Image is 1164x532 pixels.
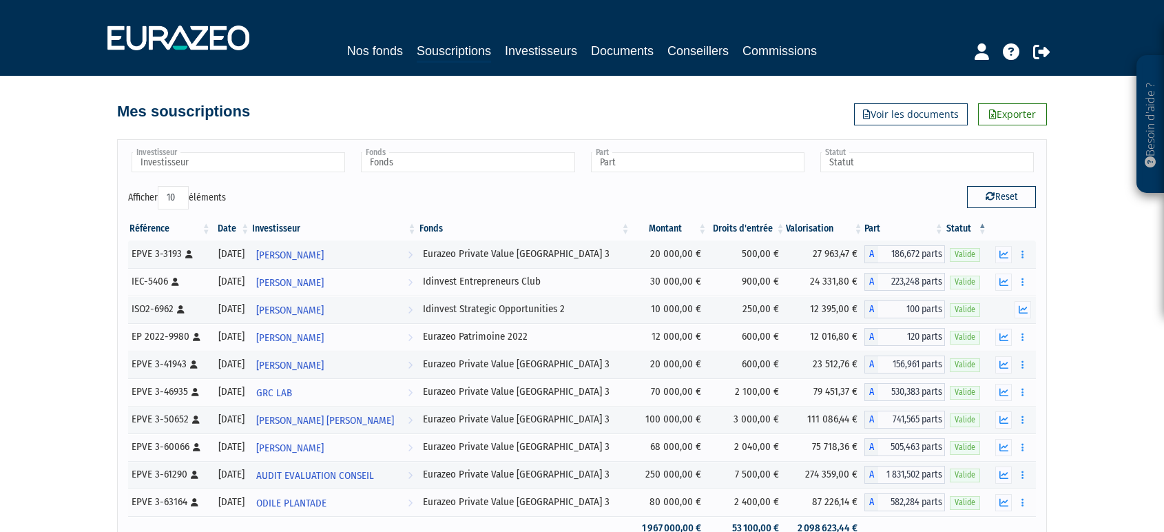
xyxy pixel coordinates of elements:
i: Voir l'investisseur [408,463,413,489]
td: 79 451,37 € [786,378,864,406]
span: [PERSON_NAME] [256,243,324,268]
span: A [864,328,878,346]
span: [PERSON_NAME] [256,353,324,378]
i: Voir l'investisseur [408,353,413,378]
span: GRC LAB [256,380,292,406]
div: A - Eurazeo Private Value Europe 3 [864,356,945,374]
span: 100 parts [878,300,945,318]
div: EPVE 3-41943 [132,357,207,371]
i: [Français] Personne physique [193,443,200,451]
div: Eurazeo Private Value [GEOGRAPHIC_DATA] 3 [423,357,627,371]
div: EPVE 3-61290 [132,467,207,482]
i: [Français] Personne physique [190,360,198,369]
div: Eurazeo Private Value [GEOGRAPHIC_DATA] 3 [423,440,627,454]
th: Droits d'entrée: activer pour trier la colonne par ordre croissant [708,217,786,241]
div: Eurazeo Private Value [GEOGRAPHIC_DATA] 3 [423,495,627,509]
a: Voir les documents [854,103,968,125]
td: 24 331,80 € [786,268,864,296]
label: Afficher éléments [128,186,226,209]
i: Voir l'investisseur [408,298,413,323]
div: EPVE 3-63164 [132,495,207,509]
i: [Français] Personne physique [191,388,199,396]
div: A - Eurazeo Patrimoine 2022 [864,328,945,346]
span: 223,248 parts [878,273,945,291]
td: 12 395,00 € [786,296,864,323]
span: 530,383 parts [878,383,945,401]
td: 250,00 € [708,296,786,323]
div: A - Idinvest Strategic Opportunities 2 [864,300,945,318]
div: A - Eurazeo Private Value Europe 3 [864,493,945,511]
div: [DATE] [217,440,247,454]
a: Exporter [978,103,1047,125]
div: [DATE] [217,357,247,371]
span: [PERSON_NAME] [256,325,324,351]
span: Valide [950,248,980,261]
span: 741,565 parts [878,411,945,429]
div: [DATE] [217,467,247,482]
td: 2 040,00 € [708,433,786,461]
a: Souscriptions [417,41,491,63]
a: Investisseurs [505,41,577,61]
div: [DATE] [217,274,247,289]
span: Valide [950,496,980,509]
a: [PERSON_NAME] [PERSON_NAME] [251,406,417,433]
span: Valide [950,276,980,289]
div: A - Idinvest Entrepreneurs Club [864,273,945,291]
span: A [864,466,878,484]
span: AUDIT EVALUATION CONSEIL [256,463,374,489]
div: Eurazeo Private Value [GEOGRAPHIC_DATA] 3 [423,385,627,399]
td: 2 100,00 € [708,378,786,406]
div: [DATE] [217,412,247,427]
td: 500,00 € [708,241,786,268]
td: 600,00 € [708,351,786,378]
a: [PERSON_NAME] [251,323,417,351]
h4: Mes souscriptions [117,103,250,120]
td: 20 000,00 € [631,241,708,268]
th: Référence : activer pour trier la colonne par ordre croissant [128,217,212,241]
span: ODILE PLANTADE [256,491,326,516]
td: 20 000,00 € [631,351,708,378]
img: 1732889491-logotype_eurazeo_blanc_rvb.png [107,25,249,50]
td: 10 000,00 € [631,296,708,323]
i: Voir l'investisseur [408,325,413,351]
i: [Français] Personne physique [191,498,198,507]
th: Statut : activer pour trier la colonne par ordre d&eacute;croissant [945,217,988,241]
i: Voir l'investisseur [408,380,413,406]
i: Voir l'investisseur [408,436,413,461]
td: 900,00 € [708,268,786,296]
div: EPVE 3-50652 [132,412,207,427]
span: A [864,245,878,263]
i: Voir l'investisseur [408,491,413,516]
th: Investisseur: activer pour trier la colonne par ordre croissant [251,217,417,241]
th: Date: activer pour trier la colonne par ordre croissant [212,217,251,241]
span: 120 parts [878,328,945,346]
div: A - Eurazeo Private Value Europe 3 [864,383,945,401]
div: Eurazeo Private Value [GEOGRAPHIC_DATA] 3 [423,247,627,261]
div: A - Eurazeo Private Value Europe 3 [864,245,945,263]
span: Valide [950,413,980,427]
i: [Français] Personne physique [193,333,200,341]
span: A [864,411,878,429]
div: Idinvest Entrepreneurs Club [423,274,627,289]
span: Valide [950,331,980,344]
td: 12 000,00 € [631,323,708,351]
td: 7 500,00 € [708,461,786,489]
span: Valide [950,441,980,454]
div: EPVE 3-3193 [132,247,207,261]
i: [Français] Personne physique [191,471,198,479]
th: Part: activer pour trier la colonne par ordre croissant [864,217,945,241]
a: [PERSON_NAME] [251,296,417,323]
td: 2 400,00 € [708,489,786,516]
span: 505,463 parts [878,438,945,456]
td: 68 000,00 € [631,433,708,461]
i: Voir l'investisseur [408,408,413,433]
td: 111 086,44 € [786,406,864,433]
i: [Français] Personne physique [177,305,185,314]
div: EPVE 3-46935 [132,385,207,399]
td: 12 016,80 € [786,323,864,351]
span: A [864,383,878,401]
i: Voir l'investisseur [408,243,413,268]
a: [PERSON_NAME] [251,433,417,461]
div: [DATE] [217,329,247,344]
i: [Français] Personne physique [172,278,179,286]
